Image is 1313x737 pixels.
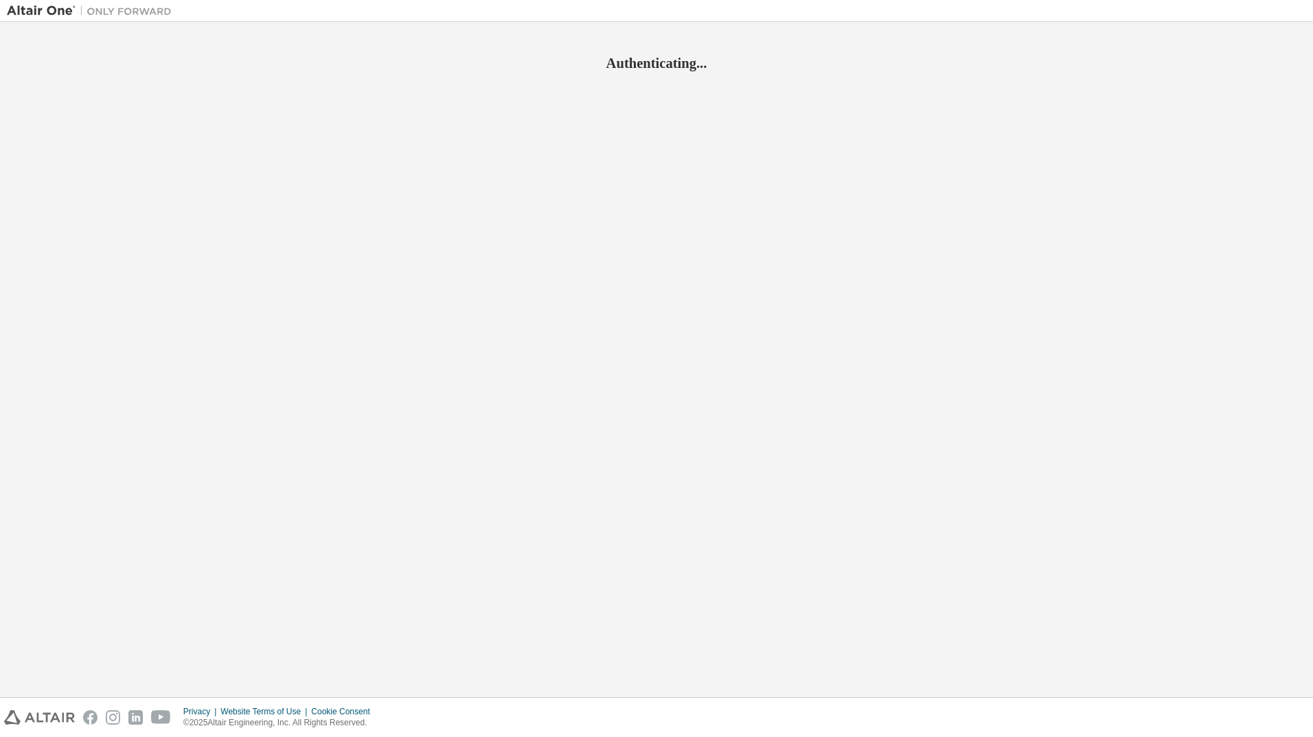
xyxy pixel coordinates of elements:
img: linkedin.svg [128,710,143,725]
img: Altair One [7,4,179,18]
img: altair_logo.svg [4,710,75,725]
img: youtube.svg [151,710,171,725]
div: Cookie Consent [311,706,378,717]
img: facebook.svg [83,710,98,725]
img: instagram.svg [106,710,120,725]
p: © 2025 Altair Engineering, Inc. All Rights Reserved. [183,717,378,729]
div: Website Terms of Use [220,706,311,717]
h2: Authenticating... [7,54,1306,72]
div: Privacy [183,706,220,717]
